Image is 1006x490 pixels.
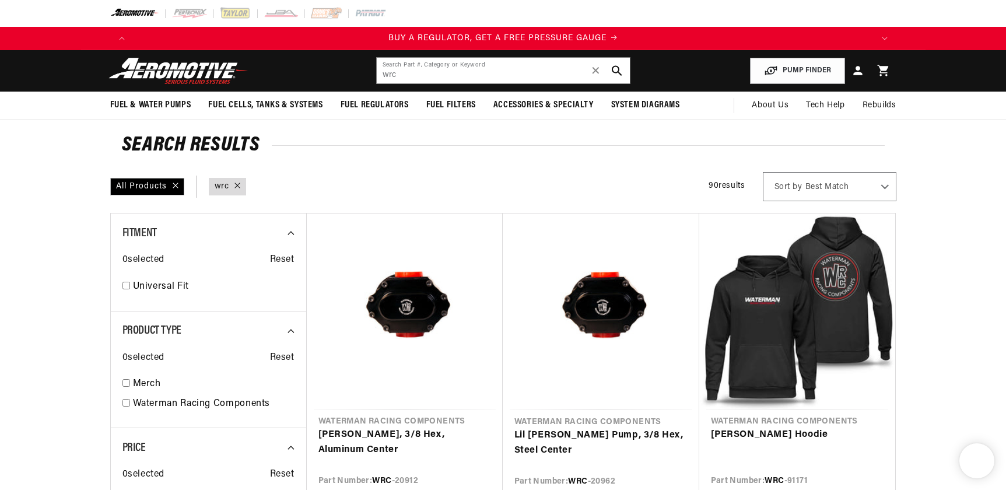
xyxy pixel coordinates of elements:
span: Fuel Filters [426,99,476,111]
a: [PERSON_NAME], 3/8 Hex, Aluminum Center [318,428,491,457]
summary: System Diagrams [602,92,689,119]
summary: Accessories & Specialty [485,92,602,119]
a: Lil [PERSON_NAME] Pump, 3/8 Hex, Steel Center [514,428,688,458]
select: Sort by [763,172,896,201]
span: 90 results [709,181,745,190]
span: Product Type [122,325,181,337]
summary: Rebuilds [854,92,905,120]
span: Fuel & Water Pumps [110,99,191,111]
span: Fitment [122,228,157,239]
a: Waterman Racing Components [133,397,295,412]
summary: Tech Help [797,92,853,120]
button: PUMP FINDER [750,58,845,84]
summary: Fuel & Water Pumps [101,92,200,119]
span: Sort by [774,181,802,193]
h2: Search Results [122,136,885,155]
span: ✕ [591,61,601,80]
span: BUY A REGULATOR, GET A FREE PRESSURE GAUGE [388,34,607,43]
a: About Us [743,92,797,120]
span: Rebuilds [863,99,896,112]
a: [PERSON_NAME] Hoodie [711,428,884,443]
div: All Products [110,178,184,195]
span: System Diagrams [611,99,680,111]
img: Aeromotive [106,57,251,85]
span: Reset [270,351,295,366]
div: 1 of 4 [134,32,873,45]
a: wrc [215,180,229,193]
span: 0 selected [122,467,164,482]
slideshow-component: Translation missing: en.sections.announcements.announcement_bar [81,27,926,50]
button: search button [604,58,630,83]
a: Merch [133,377,295,392]
span: Accessories & Specialty [493,99,594,111]
span: About Us [752,101,788,110]
button: Translation missing: en.sections.announcements.next_announcement [873,27,896,50]
div: Announcement [134,32,873,45]
button: Translation missing: en.sections.announcements.previous_announcement [110,27,134,50]
span: Fuel Cells, Tanks & Systems [208,99,323,111]
summary: Fuel Cells, Tanks & Systems [199,92,331,119]
span: Reset [270,253,295,268]
span: 0 selected [122,351,164,366]
summary: Fuel Regulators [332,92,418,119]
span: Fuel Regulators [341,99,409,111]
span: 0 selected [122,253,164,268]
input: Search by Part Number, Category or Keyword [377,58,630,83]
span: Reset [270,467,295,482]
span: Tech Help [806,99,844,112]
summary: Fuel Filters [418,92,485,119]
span: Price [122,442,146,454]
a: Universal Fit [133,279,295,295]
